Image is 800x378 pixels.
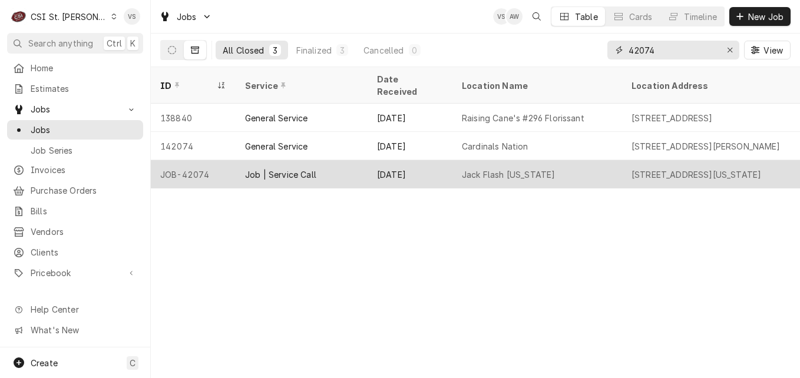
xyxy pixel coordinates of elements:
a: Go to Jobs [154,7,217,26]
a: Go to Jobs [7,100,143,119]
span: Jobs [31,103,120,115]
span: Create [31,358,58,368]
div: Finalized [296,44,332,57]
span: Purchase Orders [31,184,137,197]
div: Vicky Stuesse's Avatar [124,8,140,25]
div: Cards [629,11,653,23]
span: Jobs [177,11,197,23]
div: [STREET_ADDRESS] [632,112,713,124]
div: Timeline [684,11,717,23]
span: Ctrl [107,37,122,49]
div: All Closed [223,44,265,57]
a: Estimates [7,79,143,98]
button: Search anythingCtrlK [7,33,143,54]
div: ID [160,79,214,92]
span: What's New [31,324,136,336]
div: Location Address [632,79,780,92]
span: C [130,357,135,369]
div: Table [575,11,598,23]
a: Go to Help Center [7,300,143,319]
a: Clients [7,243,143,262]
span: Estimates [31,82,137,95]
div: Jack Flash [US_STATE] [462,168,555,181]
span: Vendors [31,226,137,238]
a: Purchase Orders [7,181,143,200]
button: View [744,41,791,59]
span: Jobs [31,124,137,136]
div: Alexandria Wilp's Avatar [506,8,523,25]
button: New Job [729,7,791,26]
div: Vicky Stuesse's Avatar [493,8,510,25]
div: General Service [245,140,308,152]
a: Bills [7,201,143,221]
div: [DATE] [368,104,452,132]
a: Jobs [7,120,143,140]
div: VS [493,8,510,25]
div: 142074 [151,132,236,160]
a: Job Series [7,141,143,160]
div: Raising Cane's #296 Florissant [462,112,584,124]
div: Cancelled [363,44,404,57]
div: [DATE] [368,132,452,160]
span: Pricebook [31,267,120,279]
a: Invoices [7,160,143,180]
span: Search anything [28,37,93,49]
div: [STREET_ADDRESS][PERSON_NAME] [632,140,781,152]
div: CSI St. Louis's Avatar [11,8,27,25]
a: Go to What's New [7,320,143,340]
span: Invoices [31,164,137,176]
div: 0 [411,44,418,57]
span: New Job [746,11,786,23]
div: C [11,8,27,25]
a: Home [7,58,143,78]
span: Help Center [31,303,136,316]
div: 3 [272,44,279,57]
div: General Service [245,112,308,124]
div: Date Received [377,73,441,98]
div: [DATE] [368,160,452,188]
span: K [130,37,135,49]
div: JOB-42074 [151,160,236,188]
button: Open search [527,7,546,26]
div: Location Name [462,79,610,92]
span: Clients [31,246,137,258]
div: CSI St. [PERSON_NAME] [31,11,107,23]
input: Keyword search [629,41,717,59]
span: Bills [31,205,137,217]
div: AW [506,8,523,25]
div: 138840 [151,104,236,132]
a: Vendors [7,222,143,241]
div: Job | Service Call [245,168,316,181]
div: 3 [339,44,346,57]
span: Home [31,62,137,74]
div: [STREET_ADDRESS][US_STATE] [632,168,761,181]
div: Service [245,79,356,92]
a: Go to Pricebook [7,263,143,283]
span: View [761,44,785,57]
div: VS [124,8,140,25]
span: Job Series [31,144,137,157]
div: Cardinals Nation [462,140,528,152]
button: Erase input [720,41,739,59]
